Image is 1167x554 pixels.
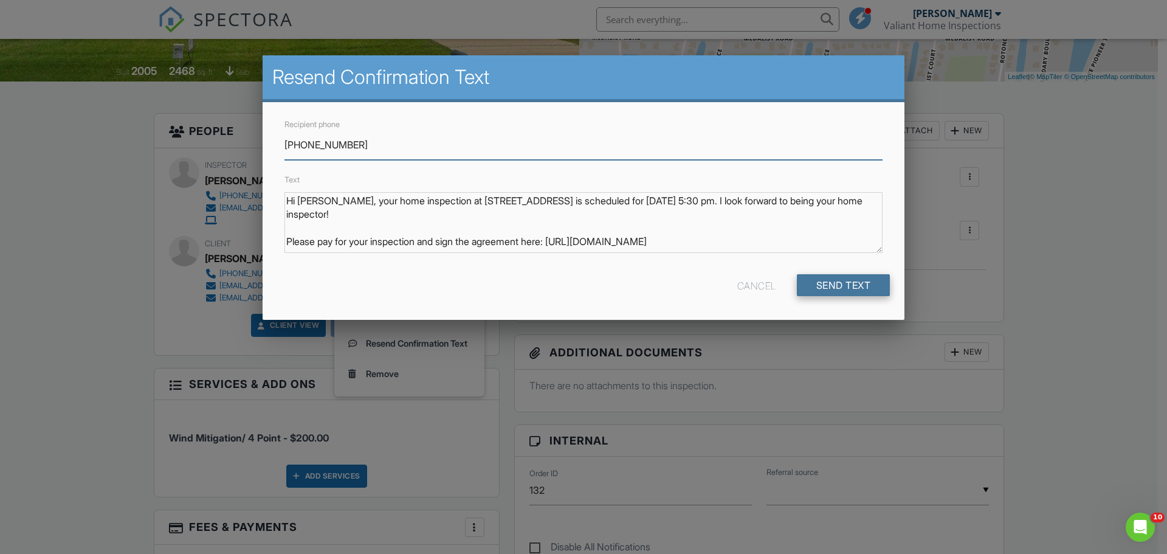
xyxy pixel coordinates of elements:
[797,274,890,296] input: Send Text
[737,274,776,296] div: Cancel
[284,192,883,253] textarea: Hi [PERSON_NAME], your home inspection at [STREET_ADDRESS] is scheduled for [DATE] 5:30 pm. I loo...
[272,65,895,89] h2: Resend Confirmation Text
[284,120,340,129] label: Recipient phone
[1126,513,1155,542] iframe: Intercom live chat
[284,175,300,184] label: Text
[1151,513,1165,522] span: 10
